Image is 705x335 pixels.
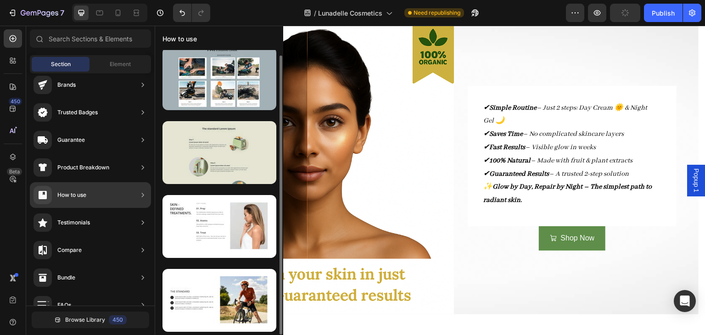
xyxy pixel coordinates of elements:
div: Trusted Badges [57,108,98,117]
p: Shop Now [406,206,440,219]
div: Testimonials [57,218,90,227]
strong: Simple Routine [335,78,382,86]
div: Open Intercom Messenger [674,290,696,312]
div: Beta [7,168,22,175]
span: Lunadelle Cosmetics [318,8,382,18]
span: Element [110,60,131,68]
span: Browse Library [65,316,105,324]
a: Shop Now [384,201,451,225]
strong: Guaranteed Results [335,144,394,152]
div: Guarantee [57,135,85,145]
strong: Fast Results [335,117,370,126]
div: Brands [57,80,76,89]
strong: Saves Time [335,104,368,112]
p: 7 [60,7,64,18]
p: ✨ [329,155,506,181]
div: Bundle [57,273,75,282]
div: How to use [57,190,86,200]
div: Publish [652,8,675,18]
strong: 100% Natural [335,131,376,139]
div: Product Breakdown [57,163,109,172]
button: 7 [4,4,68,22]
div: Undo/Redo [173,4,210,22]
div: FAQs [57,301,71,310]
button: Publish [644,4,683,22]
iframe: Design area [155,26,705,335]
div: Compare [57,246,82,255]
strong: Glow by Day, Repair by Night – The simplest path to radiant skin. [329,157,497,179]
span: Need republishing [414,9,460,17]
input: Search Sections & Elements [30,29,151,48]
span: / [314,8,316,18]
div: 450 [9,98,22,105]
button: Browse Library450 [32,312,149,328]
span: Popup 1 [537,143,546,167]
div: 450 [109,315,127,324]
span: Section [51,60,71,68]
p: ✔ – Just 2 steps: Day Cream 🌞 & Night Gel 🌙 ✔ – No complicated skincare layers ✔ – Visible glow i... [329,76,506,155]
